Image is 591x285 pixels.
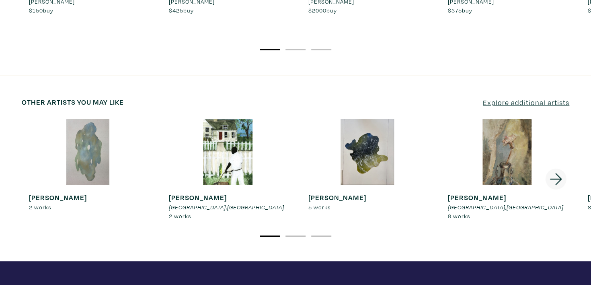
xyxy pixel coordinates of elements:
strong: [PERSON_NAME] [168,193,226,202]
span: $150 [29,6,43,14]
span: buy [448,6,472,14]
button: 3 of 3 [311,49,331,50]
a: Explore additional artists [483,97,569,108]
span: buy [29,6,53,14]
button: 2 of 3 [285,49,306,50]
span: 9 works [448,212,470,220]
em: [GEOGRAPHIC_DATA] [227,203,284,211]
span: buy [308,6,337,14]
h6: Other artists you may like [22,98,124,107]
em: [GEOGRAPHIC_DATA] [448,203,505,211]
span: buy [168,6,193,14]
span: $375 [448,6,462,14]
span: 2 works [29,203,51,211]
span: $425 [168,6,183,14]
em: [GEOGRAPHIC_DATA] [506,203,563,211]
a: [PERSON_NAME] [GEOGRAPHIC_DATA],[GEOGRAPHIC_DATA] 2 works [161,119,293,221]
strong: [PERSON_NAME] [308,193,366,202]
li: , [448,203,563,212]
button: 3 of 3 [311,235,331,237]
a: [PERSON_NAME] 5 works [301,119,433,212]
strong: [PERSON_NAME] [29,193,87,202]
span: $2000 [308,6,326,14]
a: [PERSON_NAME] [GEOGRAPHIC_DATA],[GEOGRAPHIC_DATA] 9 works [441,119,573,221]
a: [PERSON_NAME] 2 works [22,119,154,212]
li: , [168,203,284,212]
u: Explore additional artists [483,98,569,107]
button: 1 of 3 [260,235,280,237]
button: 2 of 3 [285,235,306,237]
button: 1 of 3 [260,49,280,50]
strong: [PERSON_NAME] [448,193,506,202]
em: [GEOGRAPHIC_DATA] [168,203,226,211]
span: 5 works [308,203,331,211]
span: 2 works [168,212,191,220]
